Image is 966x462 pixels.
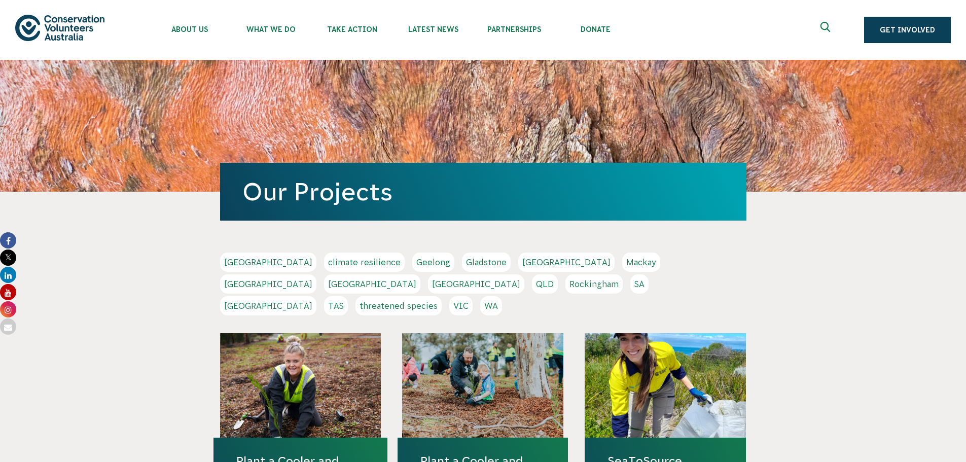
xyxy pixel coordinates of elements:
[149,25,230,33] span: About Us
[324,253,405,272] a: climate resilience
[474,25,555,33] span: Partnerships
[814,18,839,42] button: Expand search box Close search box
[864,17,951,43] a: Get Involved
[220,253,316,272] a: [GEOGRAPHIC_DATA]
[480,296,502,315] a: WA
[355,296,442,315] a: threatened species
[220,296,316,315] a: [GEOGRAPHIC_DATA]
[15,15,104,41] img: logo.svg
[324,296,348,315] a: TAS
[630,274,649,294] a: SA
[220,274,316,294] a: [GEOGRAPHIC_DATA]
[428,274,524,294] a: [GEOGRAPHIC_DATA]
[555,25,636,33] span: Donate
[311,25,392,33] span: Take Action
[324,274,420,294] a: [GEOGRAPHIC_DATA]
[242,178,392,205] a: Our Projects
[462,253,511,272] a: Gladstone
[820,22,833,38] span: Expand search box
[565,274,623,294] a: Rockingham
[532,274,558,294] a: QLD
[230,25,311,33] span: What We Do
[518,253,615,272] a: [GEOGRAPHIC_DATA]
[412,253,454,272] a: Geelong
[449,296,473,315] a: VIC
[392,25,474,33] span: Latest News
[622,253,660,272] a: Mackay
